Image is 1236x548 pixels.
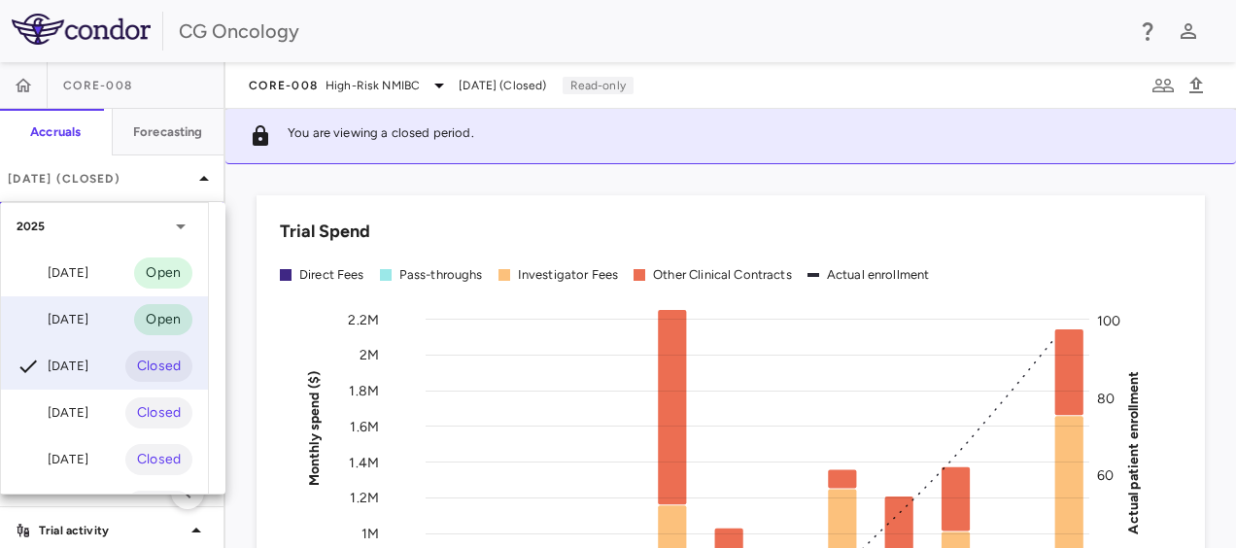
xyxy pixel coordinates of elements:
[17,401,88,425] div: [DATE]
[17,355,88,378] div: [DATE]
[17,448,88,471] div: [DATE]
[125,356,192,377] span: Closed
[17,261,88,285] div: [DATE]
[125,449,192,470] span: Closed
[17,218,46,235] p: 2025
[134,262,192,284] span: Open
[1,203,208,250] div: 2025
[125,402,192,424] span: Closed
[17,308,88,331] div: [DATE]
[134,309,192,330] span: Open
